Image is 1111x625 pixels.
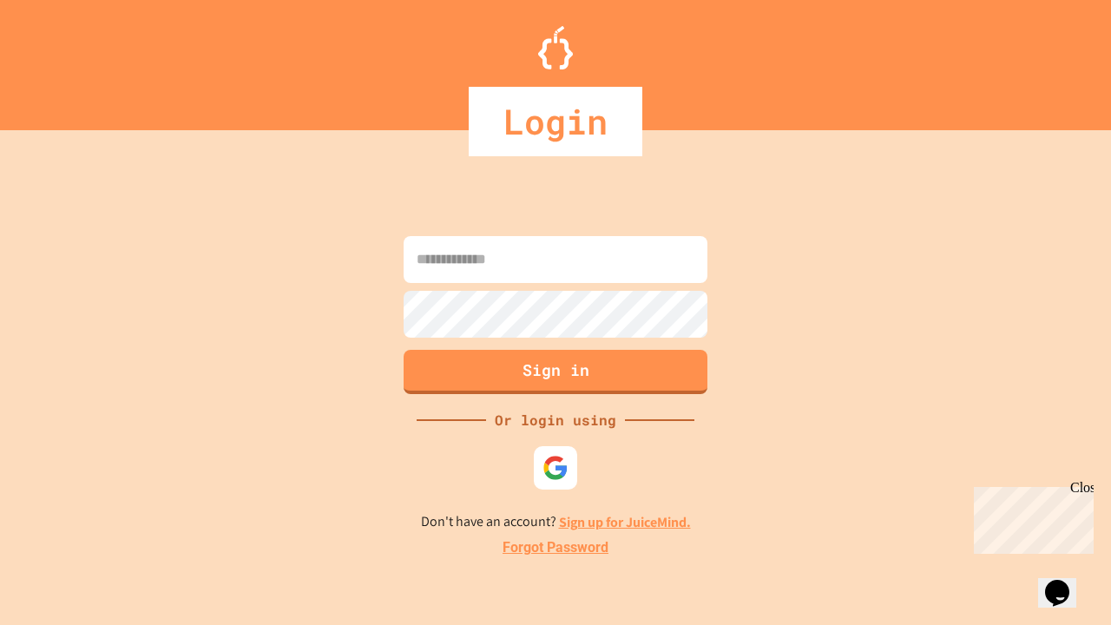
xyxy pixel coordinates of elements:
div: Chat with us now!Close [7,7,120,110]
iframe: chat widget [967,480,1094,554]
img: google-icon.svg [542,455,569,481]
button: Sign in [404,350,707,394]
a: Sign up for JuiceMind. [559,513,691,531]
div: Login [469,87,642,156]
img: Logo.svg [538,26,573,69]
p: Don't have an account? [421,511,691,533]
iframe: chat widget [1038,556,1094,608]
div: Or login using [486,410,625,431]
a: Forgot Password [503,537,608,558]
